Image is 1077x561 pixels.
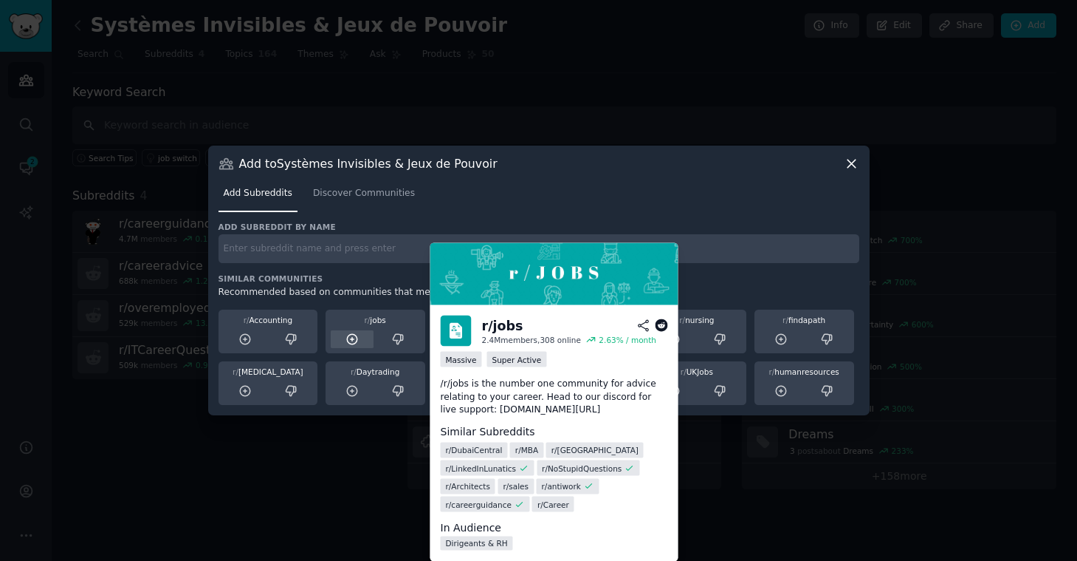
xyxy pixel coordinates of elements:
a: Discover Communities [308,182,420,212]
span: Add Subreddits [224,187,292,200]
div: findapath [760,315,849,325]
div: Super Active [487,352,547,367]
span: r/ [GEOGRAPHIC_DATA] [551,445,639,455]
div: [MEDICAL_DATA] [224,367,313,377]
div: UKJobs [653,367,742,377]
dt: In Audience [441,520,668,535]
h3: Add to Systèmes Invisibles & Jeux de Pouvoir [239,156,498,171]
span: r/ DubaiCentral [446,445,503,455]
span: r/ [233,367,238,376]
span: r/ careerguidance [446,499,512,509]
input: Enter subreddit name and press enter [219,234,859,263]
span: r/ [679,316,685,324]
div: Recommended based on communities that members of your audience also participate in. [219,286,859,299]
img: Jobs [430,243,678,305]
span: r/ LinkedInLunatics [446,463,517,473]
h3: Add subreddit by name [219,222,859,232]
span: r/ [364,316,370,324]
span: r/ [768,367,774,376]
div: nursing [653,315,742,325]
span: r/ antiwork [542,481,581,492]
span: r/ [782,316,788,324]
div: 2.4M members, 308 online [482,335,581,345]
a: Dirigeants & RH [441,537,513,551]
span: r/ MBA [515,445,538,455]
span: r/ Architects [446,481,490,492]
div: r/ jobs [482,316,523,335]
div: humanresources [760,367,849,377]
dt: Similar Subreddits [441,424,668,440]
span: r/ [681,367,687,376]
a: Add Subreddits [219,182,297,212]
span: Discover Communities [313,187,415,200]
h3: Similar Communities [219,273,859,284]
span: r/ [351,367,357,376]
div: jobs [331,315,420,325]
span: r/ [244,316,250,324]
div: 2.63 % / month [599,335,656,345]
span: r/ NoStupidQuestions [542,463,622,473]
img: jobs [441,316,472,347]
p: /r/jobs is the number one community for advice relating to your career. Head to our discord for l... [441,378,668,417]
div: Daytrading [331,367,420,377]
div: Massive [441,352,482,367]
div: Accounting [224,315,313,325]
span: r/ Career [537,499,569,509]
span: r/ sales [503,481,529,492]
